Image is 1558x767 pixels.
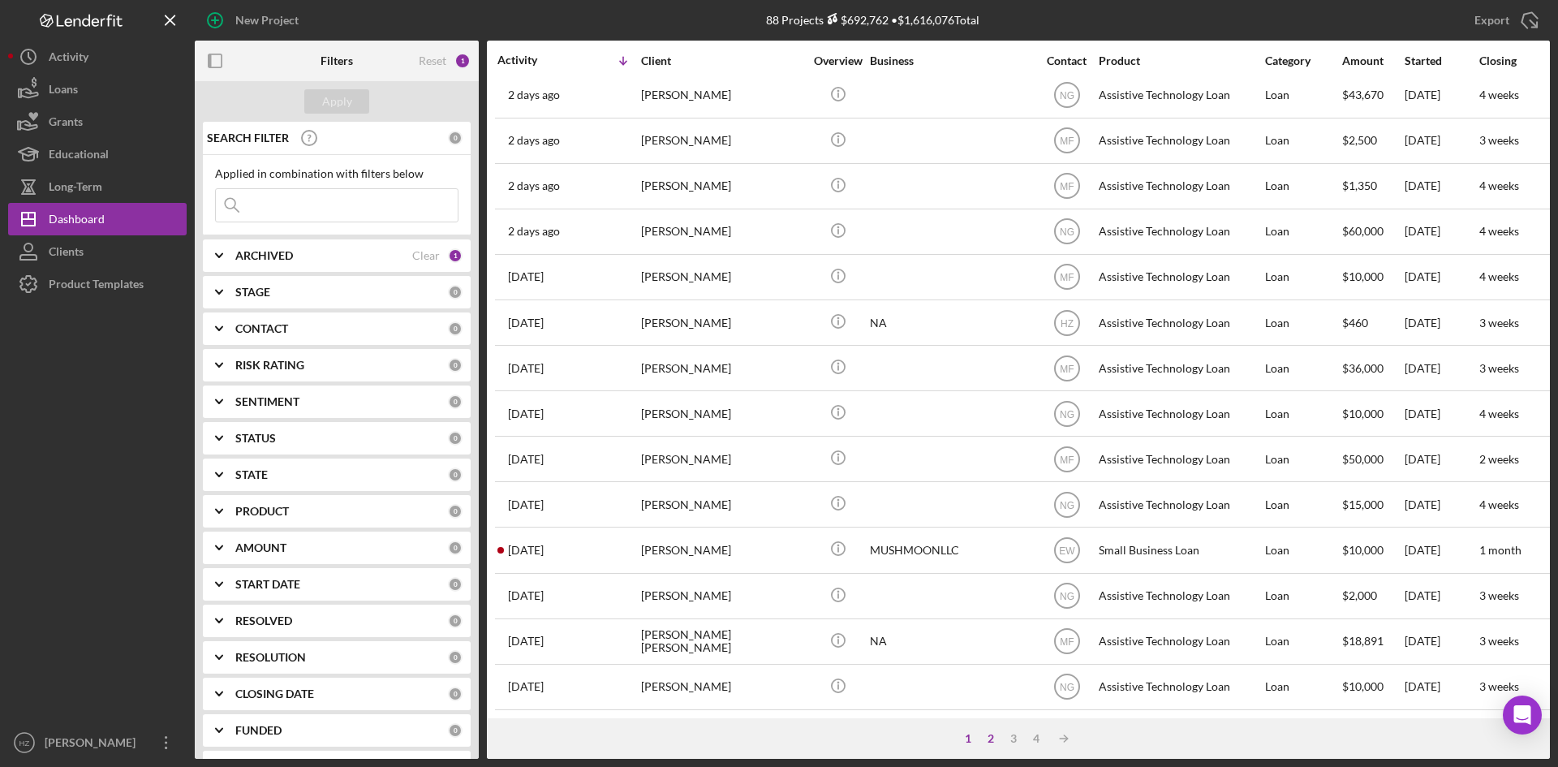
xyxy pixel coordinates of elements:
div: 4 [1025,732,1048,745]
time: 2025-10-06 12:50 [508,225,560,238]
time: 2025-10-02 23:05 [508,589,544,602]
time: 4 weeks [1479,179,1519,192]
span: $60,000 [1342,224,1384,238]
time: 3 weeks [1479,133,1519,147]
div: Loan [1265,74,1341,117]
span: $50,000 [1342,452,1384,466]
span: $18,891 [1342,634,1384,648]
span: $1,350 [1342,179,1377,192]
div: Loan [1265,392,1341,435]
div: $692,762 [824,13,889,27]
time: 3 weeks [1479,679,1519,693]
b: RISK RATING [235,359,304,372]
span: $2,000 [1342,588,1377,602]
div: Long-Term [49,170,102,207]
div: [PERSON_NAME] [641,392,803,435]
b: STAGE [235,286,270,299]
div: Product [1099,54,1261,67]
div: Overview [807,54,868,67]
time: 2025-10-06 19:09 [508,88,560,101]
div: [PERSON_NAME] [641,437,803,480]
time: 2025-10-03 03:50 [508,498,544,511]
div: Clear [412,249,440,262]
div: Assistive Technology Loan [1099,74,1261,117]
time: 3 weeks [1479,316,1519,330]
div: Product Templates [49,268,144,304]
time: 4 weeks [1479,407,1519,420]
text: NG [1060,500,1074,511]
div: [DATE] [1405,165,1478,208]
div: Contact [1036,54,1097,67]
div: [DATE] [1405,301,1478,344]
div: Loan [1265,165,1341,208]
div: [PERSON_NAME] [641,210,803,253]
div: 1 [957,732,979,745]
text: MF [1060,181,1074,192]
div: [PERSON_NAME] [641,528,803,571]
div: 0 [448,614,463,628]
div: Started [1405,54,1478,67]
time: 2025-10-03 01:36 [508,544,544,557]
div: 0 [448,358,463,373]
time: 2025-10-03 22:43 [508,407,544,420]
div: [DATE] [1405,528,1478,571]
text: MF [1060,636,1074,648]
text: HZ [1061,317,1074,329]
div: [PERSON_NAME] [PERSON_NAME] [641,620,803,663]
button: Grants [8,106,187,138]
div: Dashboard [49,203,105,239]
span: $10,000 [1342,543,1384,557]
div: 0 [448,285,463,299]
div: [PERSON_NAME] [641,347,803,390]
b: RESOLUTION [235,651,306,664]
button: Export [1458,4,1550,37]
button: Product Templates [8,268,187,300]
div: 88 Projects • $1,616,076 Total [766,13,979,27]
div: [DATE] [1405,256,1478,299]
div: Assistive Technology Loan [1099,347,1261,390]
div: Activity [497,54,569,67]
time: 4 weeks [1479,88,1519,101]
time: 2 weeks [1479,452,1519,466]
time: 4 weeks [1479,498,1519,511]
div: 2 [979,732,1002,745]
div: [PERSON_NAME] [641,165,803,208]
b: RESOLVED [235,614,292,627]
div: 1 [454,53,471,69]
div: Loan [1265,210,1341,253]
div: 0 [448,577,463,592]
button: Dashboard [8,203,187,235]
div: Grants [49,106,83,142]
time: 2025-10-04 00:42 [508,362,544,375]
div: Educational [49,138,109,175]
div: Activity [49,41,88,77]
div: [DATE] [1405,210,1478,253]
text: NG [1060,226,1074,238]
time: 2025-10-06 18:59 [508,179,560,192]
button: Apply [304,89,369,114]
div: 0 [448,394,463,409]
time: 3 weeks [1479,588,1519,602]
button: Clients [8,235,187,268]
div: Amount [1342,54,1403,67]
div: Assistive Technology Loan [1099,256,1261,299]
time: 2025-10-05 05:03 [508,270,544,283]
div: [DATE] [1405,119,1478,162]
div: [DATE] [1405,666,1478,709]
div: 0 [448,468,463,482]
button: HZ[PERSON_NAME] [8,726,187,759]
div: 0 [448,723,463,738]
div: [PERSON_NAME] [641,256,803,299]
div: [DATE] [1405,74,1478,117]
span: $43,670 [1342,88,1384,101]
div: [DATE] [1405,392,1478,435]
div: Clients [49,235,84,272]
div: Applied in combination with filters below [215,167,458,180]
div: Assistive Technology Loan [1099,483,1261,526]
button: Long-Term [8,170,187,203]
button: Loans [8,73,187,106]
div: Client [641,54,803,67]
